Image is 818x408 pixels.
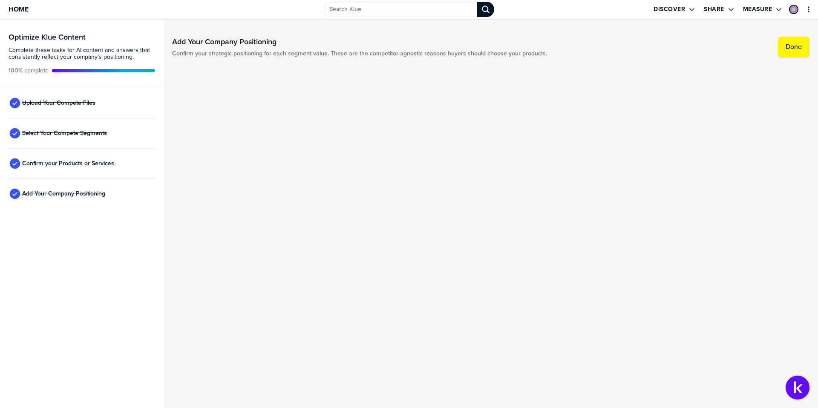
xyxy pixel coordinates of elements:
label: Measure [743,6,772,13]
span: Home [9,6,29,13]
h3: Optimize Klue Content [9,33,155,41]
img: 369a8bad2bb6f0f44c1b64a010ff9561-sml.png [790,6,798,13]
a: Edit Profile [788,4,799,15]
button: Open Support Center [786,376,809,399]
span: Complete these tasks for AI content and answers that consistently reflect your company’s position... [9,47,155,60]
button: Done [778,37,809,57]
label: Share [704,6,724,13]
h1: Add Your Company Positioning [172,37,547,47]
label: Discover [654,6,685,13]
span: Upload Your Compete Files [22,100,95,106]
span: Confirm your strategic positioning for each segment value. These are the competitor-agnostic reas... [172,50,547,57]
div: Search Klue [477,2,494,17]
input: Search Klue [324,2,477,17]
div: Jacob Borgeson [789,5,798,14]
span: Confirm your Products or Services [22,160,114,167]
span: Add Your Company Positioning [22,190,105,197]
span: Select Your Compete Segments [22,130,107,137]
span: Active [9,67,49,74]
label: Done [786,43,802,51]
